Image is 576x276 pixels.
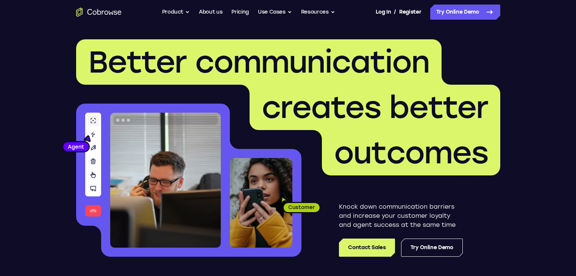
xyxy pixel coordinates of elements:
[162,5,190,20] button: Product
[88,44,429,80] span: Better communication
[430,5,500,20] a: Try Online Demo
[110,113,221,248] img: A customer support agent talking on the phone
[394,8,396,17] span: /
[399,5,421,20] a: Register
[401,239,463,257] a: Try Online Demo
[334,135,488,171] span: outcomes
[230,158,292,248] img: A customer holding their phone
[76,8,122,17] a: Go to the home page
[231,5,249,20] a: Pricing
[258,5,292,20] button: Use Cases
[376,5,391,20] a: Log In
[262,89,488,126] span: creates better
[301,5,335,20] button: Resources
[339,202,463,229] p: Knock down communication barriers and increase your customer loyalty and agent success at the sam...
[199,5,222,20] a: About us
[339,239,395,257] a: Contact Sales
